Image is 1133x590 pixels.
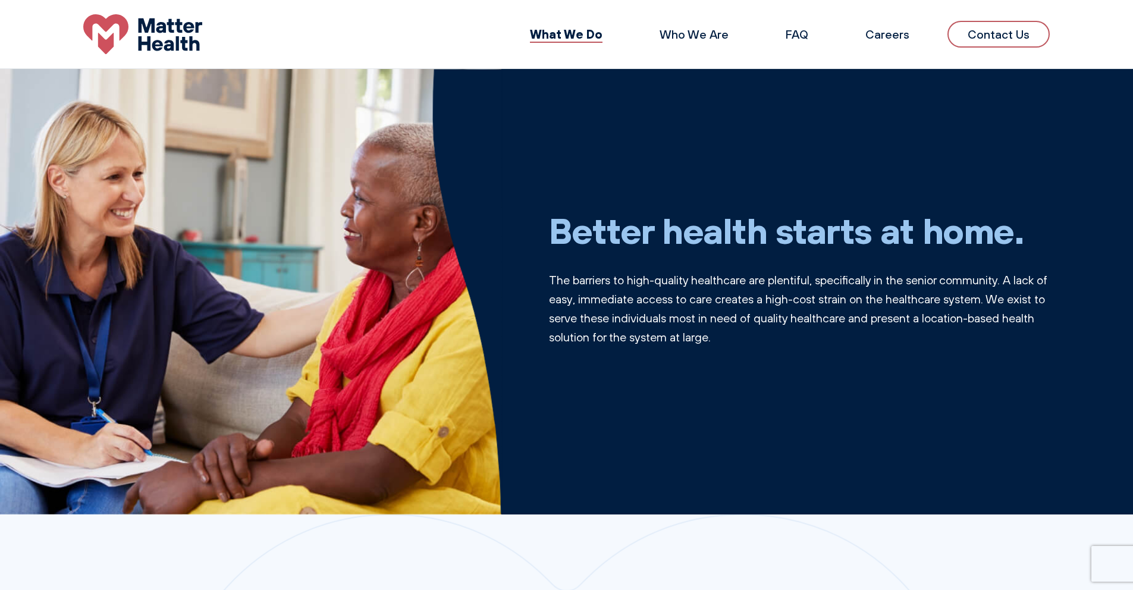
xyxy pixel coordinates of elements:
[660,27,729,42] a: Who We Are
[947,21,1050,48] a: Contact Us
[865,27,909,42] a: Careers
[549,209,1050,252] h1: Better health starts at home.
[786,27,808,42] a: FAQ
[549,271,1050,347] p: The barriers to high-quality healthcare are plentiful, specifically in the senior community. A la...
[530,26,602,42] a: What We Do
